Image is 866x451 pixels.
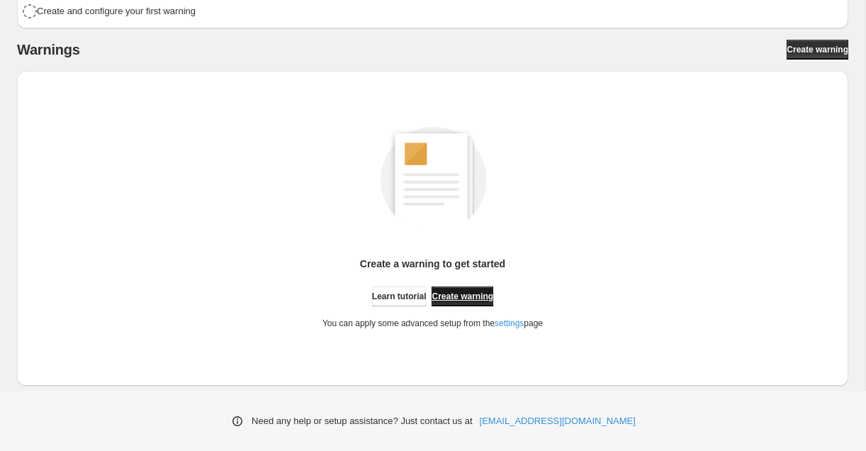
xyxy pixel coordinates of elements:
span: Create warning [432,291,493,302]
h2: Warnings [17,41,80,58]
a: settings [495,318,524,328]
a: Create warning [432,286,493,306]
a: Learn tutorial [372,286,427,306]
p: Create a warning to get started [360,257,505,271]
span: Learn tutorial [372,291,427,302]
a: [EMAIL_ADDRESS][DOMAIN_NAME] [480,414,636,428]
h4: Create and configure your first warning [37,4,196,18]
span: Create warning [787,44,848,55]
a: Create warning [787,40,848,60]
p: You can apply some advanced setup from the page [322,318,543,329]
